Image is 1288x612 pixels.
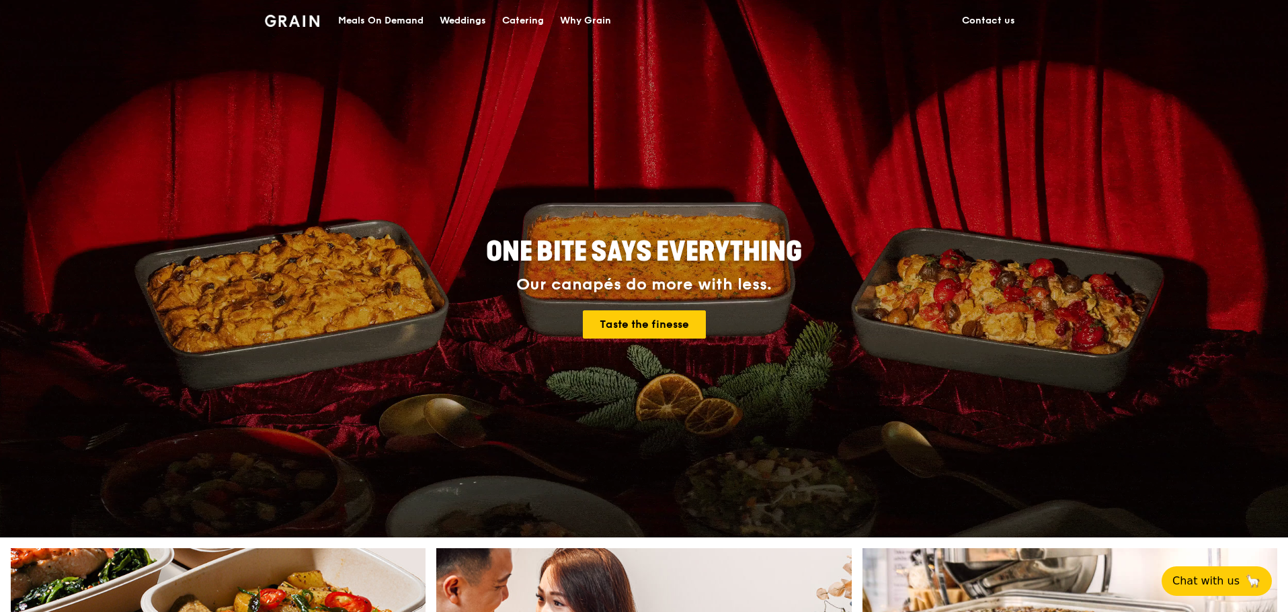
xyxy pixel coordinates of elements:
[1172,573,1240,589] span: Chat with us
[583,310,706,339] a: Taste the finesse
[265,15,319,27] img: Grain
[440,1,486,41] div: Weddings
[338,1,424,41] div: Meals On Demand
[502,1,544,41] div: Catering
[954,1,1023,41] a: Contact us
[494,1,552,41] a: Catering
[432,1,494,41] a: Weddings
[552,1,619,41] a: Why Grain
[560,1,611,41] div: Why Grain
[1162,566,1272,596] button: Chat with us🦙
[1245,573,1261,589] span: 🦙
